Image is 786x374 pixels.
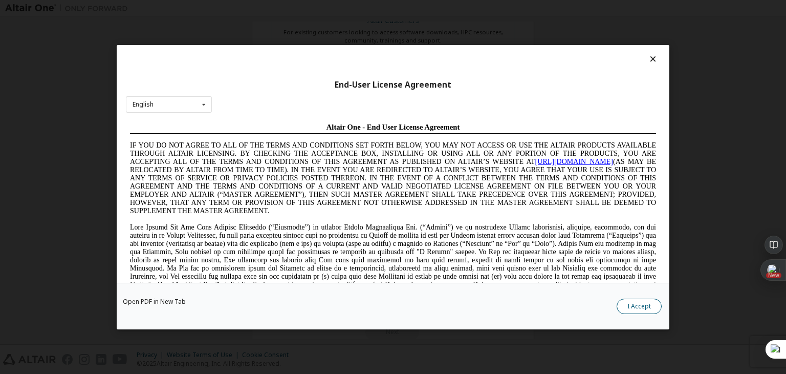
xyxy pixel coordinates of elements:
[617,299,662,314] button: I Accept
[4,23,530,96] span: IF YOU DO NOT AGREE TO ALL OF THE TERMS AND CONDITIONS SET FORTH BELOW, YOU MAY NOT ACCESS OR USE...
[133,101,154,108] div: English
[123,299,186,305] a: Open PDF in New Tab
[4,105,530,178] span: Lore Ipsumd Sit Ame Cons Adipisc Elitseddo (“Eiusmodte”) in utlabor Etdolo Magnaaliqua Eni. (“Adm...
[201,4,334,12] span: Altair One - End User License Agreement
[409,39,487,47] a: [URL][DOMAIN_NAME]
[126,79,660,90] div: End-User License Agreement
